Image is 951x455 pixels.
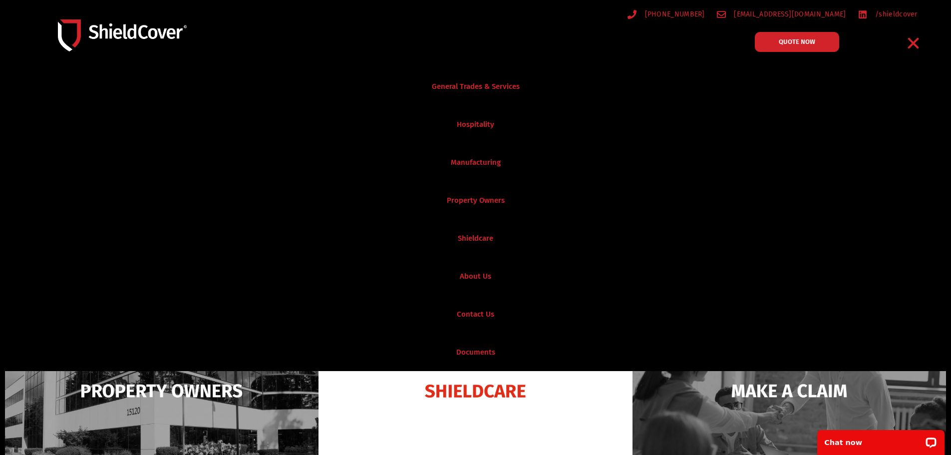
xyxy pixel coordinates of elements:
[717,8,846,20] a: [EMAIL_ADDRESS][DOMAIN_NAME]
[811,424,951,455] iframe: LiveChat chat widget
[755,32,839,52] a: QUOTE NOW
[858,8,918,20] a: /shieldcover
[902,31,926,55] div: Menu Toggle
[642,8,705,20] span: [PHONE_NUMBER]
[873,8,918,20] span: /shieldcover
[58,19,187,51] img: Shield-Cover-Underwriting-Australia-logo-full
[731,8,846,20] span: [EMAIL_ADDRESS][DOMAIN_NAME]
[628,8,705,20] a: [PHONE_NUMBER]
[779,38,815,45] span: QUOTE NOW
